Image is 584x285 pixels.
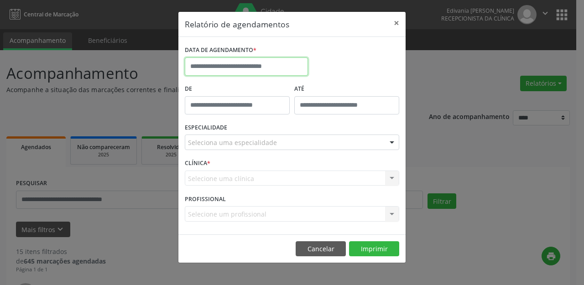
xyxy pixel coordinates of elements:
button: Cancelar [296,241,346,257]
button: Imprimir [349,241,399,257]
label: PROFISSIONAL [185,192,226,206]
label: ESPECIALIDADE [185,121,227,135]
label: ATÉ [294,82,399,96]
label: De [185,82,290,96]
label: CLÍNICA [185,156,210,171]
label: DATA DE AGENDAMENTO [185,43,256,57]
h5: Relatório de agendamentos [185,18,289,30]
button: Close [387,12,406,34]
span: Seleciona uma especialidade [188,138,277,147]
